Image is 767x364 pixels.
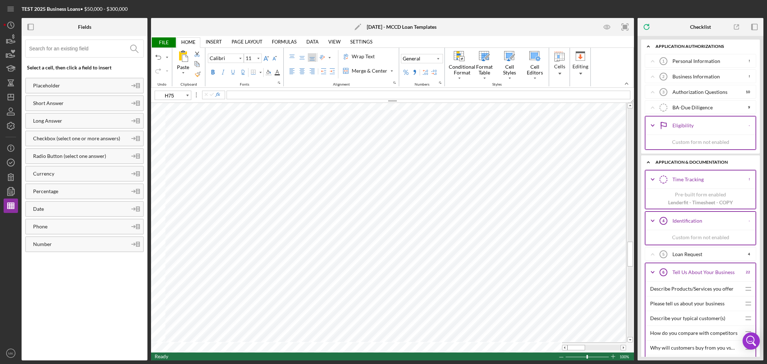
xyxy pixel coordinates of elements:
label: Underline [229,68,237,77]
div: 4 [748,252,750,256]
a: VIEW [324,37,345,47]
div: Loan Request [672,251,743,257]
div: Please tell us about your business [650,296,741,311]
button: undoList [164,52,170,62]
div: Checklist [690,24,711,30]
label: Bottom Align [308,53,316,62]
button: Numbers [437,80,443,86]
button: Copy [193,60,203,68]
tspan: 6 [662,270,665,274]
button: Conditional Format [447,48,472,81]
div: Short Answer [26,100,127,106]
label: Format Painter [193,70,202,78]
button: Font Family [208,54,244,63]
div: Describe your typical customer(s) [650,311,741,326]
div: Editing [571,48,590,86]
label: Middle Align [298,53,306,62]
tspan: 1 [662,59,665,63]
label: Double Underline [239,68,247,77]
div: 9 [748,105,750,110]
button: Cancel Edit [203,92,209,97]
div: Fonts [237,82,252,87]
div: Font Size [244,54,262,63]
div: Eligibility [672,123,743,128]
span: FILE [151,37,176,47]
button: Orientation [318,53,332,63]
div: Wrap Text [350,53,376,60]
button: All [174,48,192,79]
a: PAGE LAYOUT [227,37,267,47]
div: Formula Bar [227,91,630,99]
div: How do you compare with competitors [650,326,741,340]
div: Long Answer [26,118,127,124]
div: Conditional Format [447,63,477,76]
div: ! [749,177,750,182]
label: Bold [209,68,217,77]
div: Personal Information [672,58,743,64]
input: Search for an existing field [29,40,143,57]
tspan: 5 [662,252,665,256]
div: Cells [550,48,569,86]
div: Date [26,206,127,212]
div: General [401,55,422,62]
div: All [175,49,191,64]
span: Ready [155,353,168,359]
div: Identification [672,218,743,224]
a: INSERT [201,37,226,47]
label: Left Align [288,67,296,76]
div: Zoom level. Click to open the Zoom dialog box. [620,352,630,360]
span: 100% [620,353,630,361]
div: • $50,000 - $300,000 [22,6,128,12]
div: Time Tracking [672,177,743,182]
div: Clipboard [178,82,200,87]
div: Select a cell, then click a field to insert [27,65,144,70]
text: MK [8,351,14,355]
div: - [749,123,750,128]
label: Right Align [308,67,316,76]
div: Numbers [412,82,432,87]
button: Increase Font Size [262,54,270,63]
button: Border [249,67,263,77]
div: Fields [78,24,91,30]
div: Border [257,67,263,77]
div: Merge & Center [389,66,394,76]
div: - [749,219,750,223]
div: Radio Button (select one answer) [26,153,127,159]
button: collapsedRibbon [624,81,629,86]
tspan: 4 [662,219,665,223]
div: Background Color [264,68,273,77]
div: Format Table [472,63,496,76]
div: Application & Documentation [656,160,751,164]
div: ! [749,59,750,63]
button: Format Table [472,48,497,81]
div: Font Color [273,68,281,77]
button: Percent Style [402,68,410,77]
label: Merge & Center [341,65,395,77]
label: Center Align [298,67,306,76]
div: Open Intercom Messenger [743,332,760,350]
button: Cut [193,50,203,58]
p: Pre-built form enabled [645,191,755,199]
div: Zoom [565,352,610,360]
div: Authorization Questions [672,89,740,95]
span: Splitter [191,91,202,99]
div: ! [749,74,750,79]
div: Border [249,68,257,77]
div: Tell Us About Your Business [672,269,740,275]
a: HOME [177,37,200,47]
b: TEST 2025 Business Loans [22,6,80,12]
div: 10 [746,90,750,94]
div: Merge & Center [342,67,389,75]
button: Decrease Indent [319,67,328,76]
div: Zoom Out [558,353,564,361]
div: Calibri [208,55,227,62]
div: Phone [26,224,127,229]
div: BA-Due Diligence [672,105,743,110]
div: Merge & Center [350,67,389,74]
button: Decrease Decimal [430,68,438,77]
button: Cell Editors [522,48,547,81]
div: 22 [746,270,750,274]
div: Application Authorizations [656,44,751,49]
button: Commit Edit [209,92,215,97]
